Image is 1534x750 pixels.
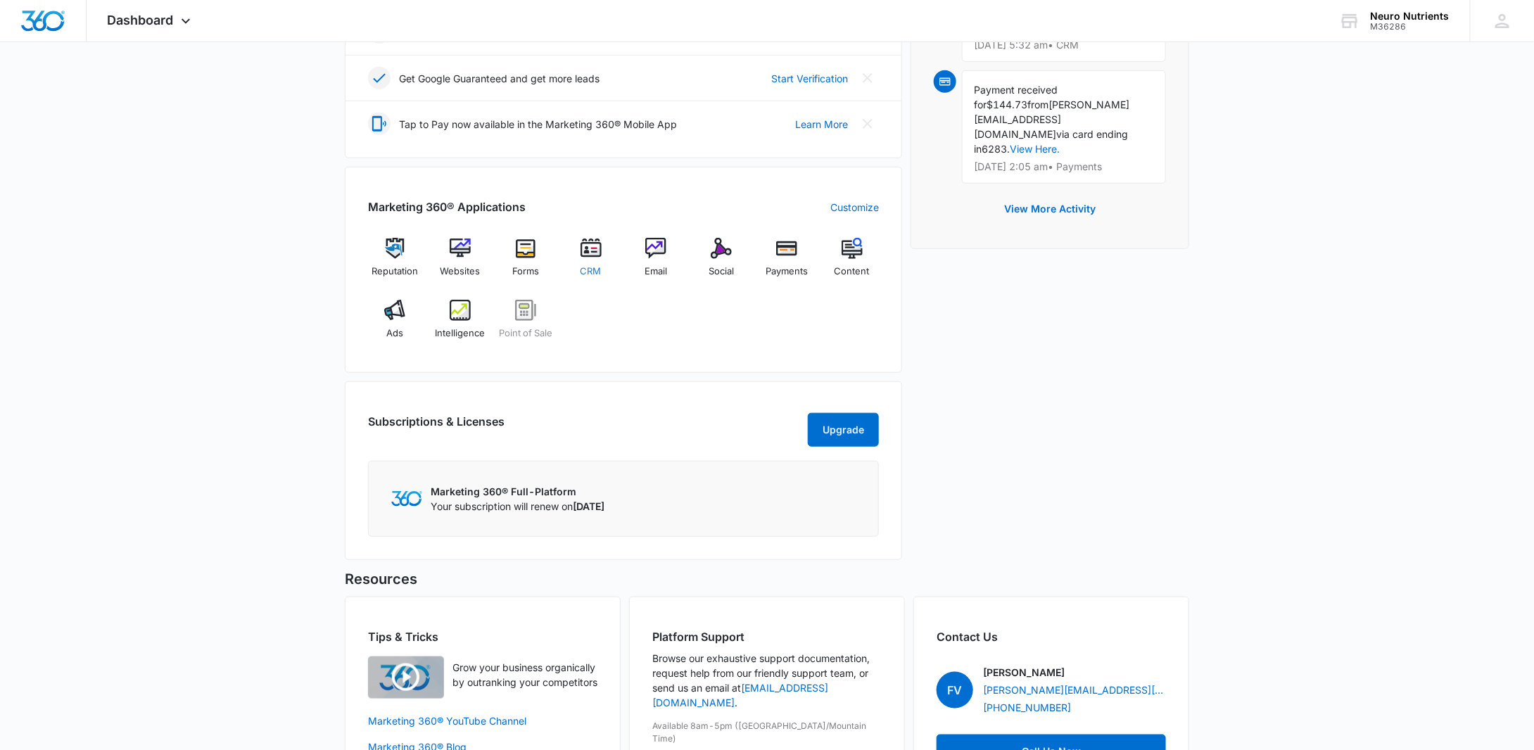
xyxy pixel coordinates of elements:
span: [DATE] [573,500,604,512]
span: Intelligence [436,326,486,341]
h2: Platform Support [652,628,882,645]
h5: Resources [345,568,1189,590]
button: View More Activity [990,192,1110,226]
p: Available 8am-5pm ([GEOGRAPHIC_DATA]/Mountain Time) [652,720,882,745]
img: Marketing 360 Logo [391,491,422,506]
a: Content [825,238,879,288]
a: [PERSON_NAME][EMAIL_ADDRESS][PERSON_NAME][DOMAIN_NAME] [983,682,1166,697]
span: Reputation [372,265,418,279]
p: Get Google Guaranteed and get more leads [399,71,600,86]
div: account name [1371,11,1450,22]
p: [DATE] 5:32 am • CRM [974,40,1154,50]
span: $144.73 [987,98,1027,110]
span: Forms [512,265,539,279]
span: CRM [581,265,602,279]
a: Intelligence [433,300,488,350]
a: Reputation [368,238,422,288]
span: 6283. [982,143,1010,155]
h2: Subscriptions & Licenses [368,413,505,441]
img: Quick Overview Video [368,656,444,699]
a: CRM [564,238,618,288]
p: Your subscription will renew on [431,499,604,514]
span: Websites [440,265,481,279]
span: [EMAIL_ADDRESS][DOMAIN_NAME] [974,113,1061,140]
a: Point of Sale [499,300,553,350]
a: Payments [760,238,814,288]
a: [PHONE_NUMBER] [983,700,1071,715]
h2: Marketing 360® Applications [368,198,526,215]
span: from [1027,98,1048,110]
a: Websites [433,238,488,288]
p: [PERSON_NAME] [983,665,1065,680]
a: Ads [368,300,422,350]
span: Content [835,265,870,279]
span: Point of Sale [499,326,552,341]
a: Social [695,238,749,288]
a: Email [629,238,683,288]
p: Marketing 360® Full-Platform [431,484,604,499]
span: Dashboard [108,13,174,27]
button: Upgrade [808,413,879,447]
p: [DATE] 2:05 am • Payments [974,162,1154,172]
span: Payments [766,265,808,279]
h2: Tips & Tricks [368,628,597,645]
p: Grow your business organically by outranking your competitors [452,660,597,689]
a: Marketing 360® YouTube Channel [368,713,597,728]
p: Browse our exhaustive support documentation, request help from our friendly support team, or send... [652,651,882,710]
a: View Here. [1010,143,1060,155]
a: Start Verification [771,71,848,86]
span: FV [937,672,973,708]
a: Forms [499,238,553,288]
button: Close [856,67,879,89]
a: Learn More [795,117,848,132]
span: Payment received for [974,84,1058,110]
button: Close [856,113,879,135]
p: Tap to Pay now available in the Marketing 360® Mobile App [399,117,677,132]
h2: Contact Us [937,628,1166,645]
span: Ads [386,326,403,341]
a: Customize [830,200,879,215]
div: account id [1371,22,1450,32]
span: [PERSON_NAME] [1048,98,1129,110]
span: Social [709,265,734,279]
span: Email [645,265,667,279]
